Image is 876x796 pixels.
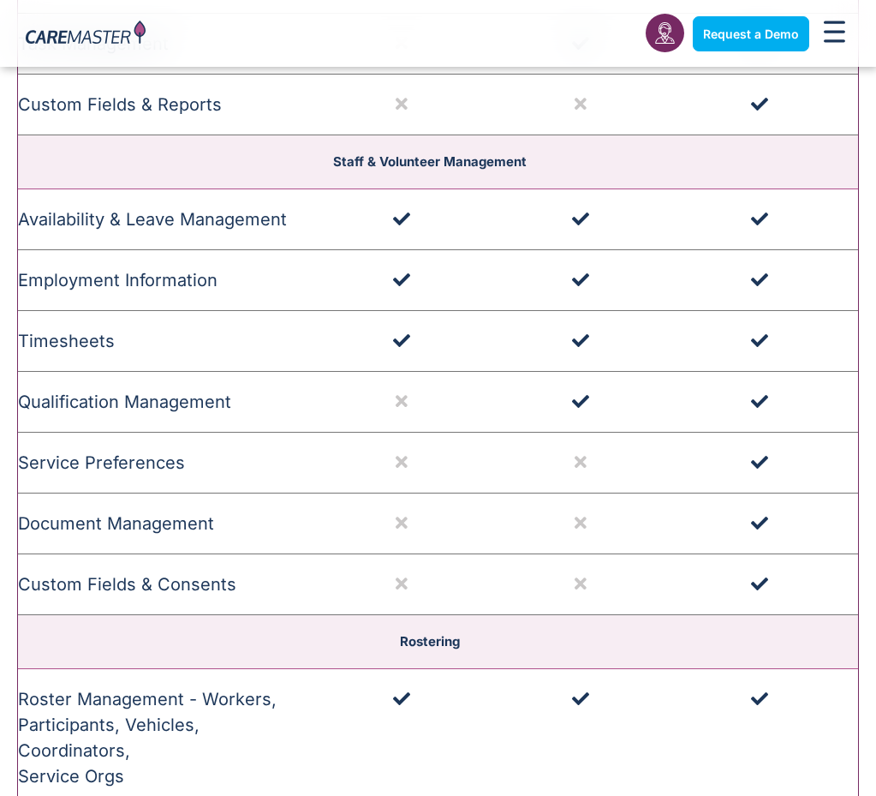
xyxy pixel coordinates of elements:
[18,433,320,494] td: Service Preferences
[400,633,460,649] span: Rostering
[18,75,320,135] td: Custom Fields & Reports
[693,16,809,51] a: Request a Demo
[18,372,320,433] td: Qualification Management
[18,554,320,615] td: Custom Fields & Consents
[333,153,527,170] span: Staff & Volunteer Management
[18,189,320,250] td: Availability & Leave Management
[18,494,320,554] td: Document Management
[18,14,320,75] td: Task Management
[26,21,146,47] img: CareMaster Logo
[18,250,320,311] td: Employment Information
[818,15,850,52] div: Menu Toggle
[703,27,799,41] span: Request a Demo
[18,311,320,372] td: Timesheets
